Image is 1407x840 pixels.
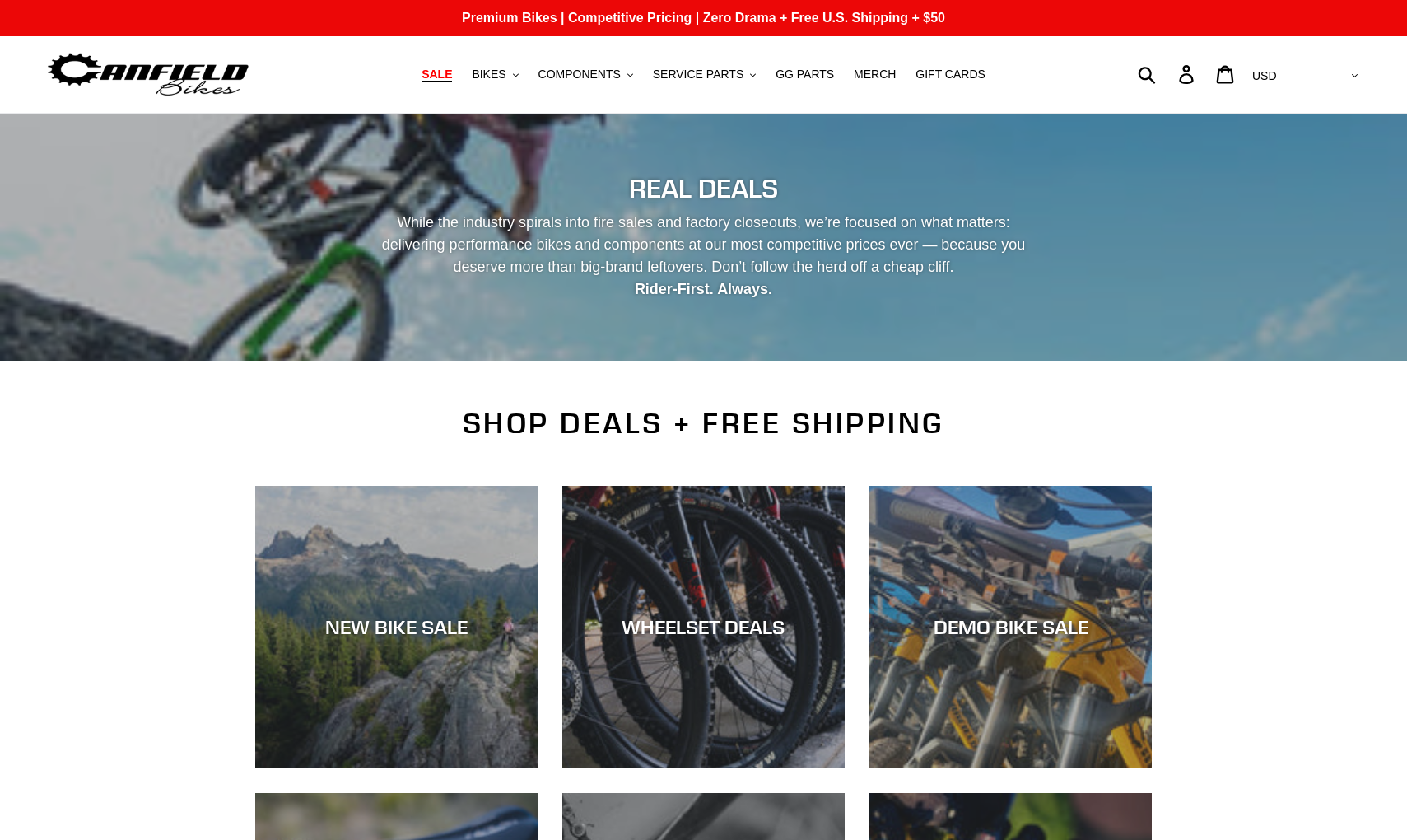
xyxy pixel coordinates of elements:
[1147,56,1189,92] input: Search
[255,173,1153,204] h2: REAL DEALS
[645,63,764,86] button: SERVICE PARTS
[854,68,896,82] span: MERCH
[367,212,1041,301] p: While the industry spirals into fire sales and factory closeouts, we’re focused on what matters: ...
[472,68,505,82] span: BIKES
[255,615,538,639] div: NEW BIKE SALE
[767,63,842,86] a: GG PARTS
[915,68,985,82] span: GIFT CARDS
[776,68,834,82] span: GG PARTS
[45,49,251,100] img: Canfield Bikes
[869,486,1152,768] a: DEMO BIKE SALE
[846,63,904,86] a: MERCH
[869,615,1152,639] div: DEMO BIKE SALE
[562,486,845,768] a: WHEELSET DEALS
[907,63,994,86] a: GIFT CARDS
[413,63,460,86] a: SALE
[653,68,743,82] span: SERVICE PARTS
[635,281,772,297] strong: Rider-First. Always.
[255,406,1153,441] h2: SHOP DEALS + FREE SHIPPING
[562,615,845,639] div: WHEELSET DEALS
[422,68,452,82] span: SALE
[538,68,621,82] span: COMPONENTS
[530,63,641,86] button: COMPONENTS
[255,486,538,768] a: NEW BIKE SALE
[464,63,526,86] button: BIKES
